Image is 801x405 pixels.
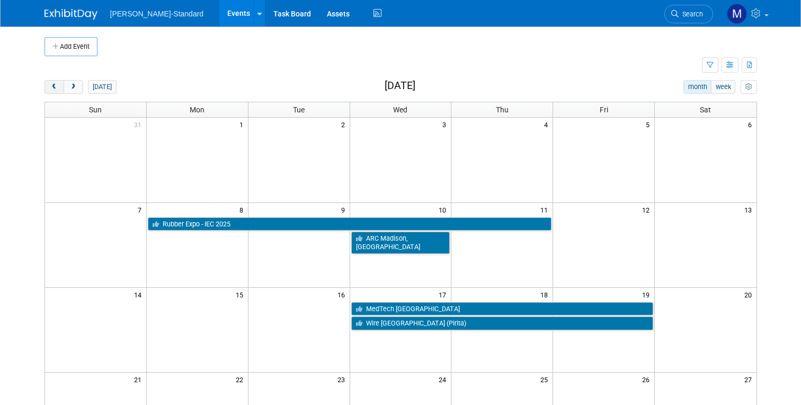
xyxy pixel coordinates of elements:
[89,105,102,114] span: Sun
[336,373,350,386] span: 23
[641,373,654,386] span: 26
[148,217,551,231] a: Rubber Expo - IEC 2025
[393,105,407,114] span: Wed
[235,288,248,301] span: 15
[645,118,654,131] span: 5
[64,80,83,94] button: next
[385,80,415,92] h2: [DATE]
[711,80,735,94] button: week
[238,118,248,131] span: 1
[539,373,553,386] span: 25
[88,80,116,94] button: [DATE]
[496,105,509,114] span: Thu
[133,373,146,386] span: 21
[743,288,756,301] span: 20
[700,105,711,114] span: Sat
[747,118,756,131] span: 6
[664,5,713,23] a: Search
[44,9,97,20] img: ExhibitDay
[133,118,146,131] span: 31
[683,80,711,94] button: month
[351,232,450,253] a: ARC Madison, [GEOGRAPHIC_DATA]
[543,118,553,131] span: 4
[44,37,97,56] button: Add Event
[438,203,451,216] span: 10
[641,203,654,216] span: 12
[336,288,350,301] span: 16
[235,373,248,386] span: 22
[293,105,305,114] span: Tue
[679,10,703,18] span: Search
[137,203,146,216] span: 7
[340,118,350,131] span: 2
[351,316,654,330] a: Wire [GEOGRAPHIC_DATA] (Pirita)
[743,203,756,216] span: 13
[600,105,608,114] span: Fri
[133,288,146,301] span: 14
[190,105,204,114] span: Mon
[441,118,451,131] span: 3
[743,373,756,386] span: 27
[539,288,553,301] span: 18
[727,4,747,24] img: Michael Crawford
[438,288,451,301] span: 17
[539,203,553,216] span: 11
[340,203,350,216] span: 9
[238,203,248,216] span: 8
[741,80,756,94] button: myCustomButton
[438,373,451,386] span: 24
[110,10,204,18] span: [PERSON_NAME]-Standard
[745,84,752,91] i: Personalize Calendar
[351,302,654,316] a: MedTech [GEOGRAPHIC_DATA]
[44,80,64,94] button: prev
[641,288,654,301] span: 19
